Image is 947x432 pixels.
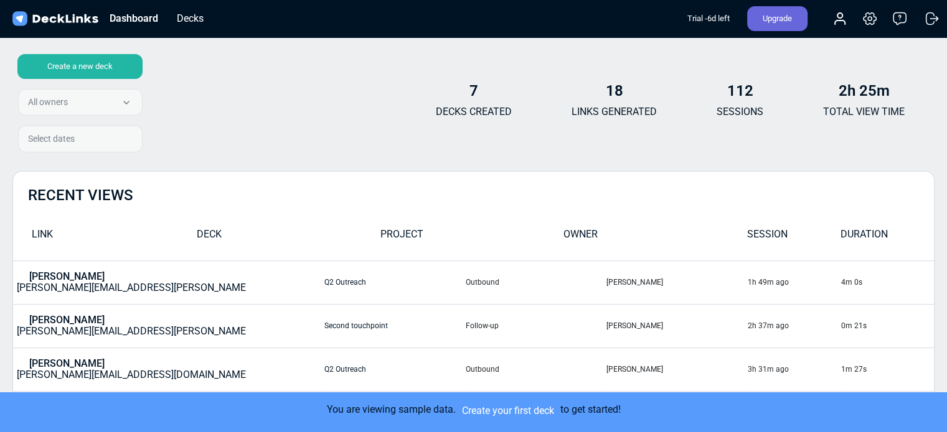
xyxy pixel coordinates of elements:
[436,104,512,119] p: DECKS CREATED
[171,11,210,26] div: Decks
[747,227,841,249] div: SESSION
[28,186,133,205] h2: RECENT VIEWS
[841,364,933,375] div: 1m 27s
[572,104,657,119] p: LINKS GENERATED
[606,260,747,304] td: [PERSON_NAME]
[13,227,197,249] div: LINK
[465,304,606,347] td: Follow-up
[606,304,747,347] td: [PERSON_NAME]
[469,82,478,99] b: 7
[465,260,606,304] td: Outbound
[747,6,808,31] div: Upgrade
[727,82,753,99] b: 112
[17,54,143,79] div: Create a new deck
[717,104,763,119] p: SESSIONS
[839,82,890,99] b: 2h 25m
[560,402,621,417] p: to get started!
[841,227,934,249] div: DURATION
[606,82,623,99] b: 18
[10,10,100,28] img: DeckLinks
[606,347,747,391] td: [PERSON_NAME]
[465,347,606,391] td: Outbound
[748,364,840,375] div: 3h 31m ago
[823,104,905,119] p: TOTAL VIEW TIME
[380,227,564,249] div: PROJECT
[841,277,933,288] div: 4m 0s
[841,320,933,331] div: 0m 21s
[103,11,164,26] div: Dashboard
[748,277,840,288] div: 1h 49m ago
[456,403,560,418] a: Create your first deck
[563,227,747,249] div: OWNER
[327,402,456,417] p: You are viewing sample data.
[197,227,380,249] div: DECK
[687,6,730,31] div: Trial - 6 d left
[748,320,840,331] div: 2h 37m ago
